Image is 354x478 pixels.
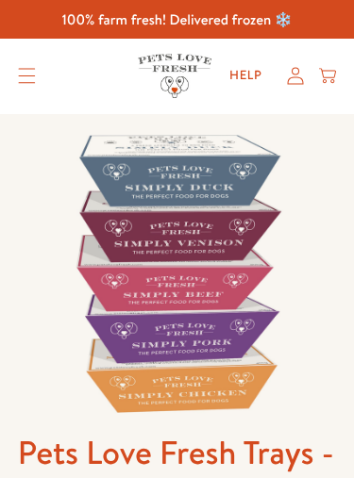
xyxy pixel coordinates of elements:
[138,54,211,98] img: Pets Love Fresh
[215,58,276,93] a: Help
[4,54,50,98] summary: Translation missing: en.sections.header.menu
[18,114,337,433] img: Pets Love Fresh Trays - Adult
[269,399,335,459] iframe: Gorgias live chat messenger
